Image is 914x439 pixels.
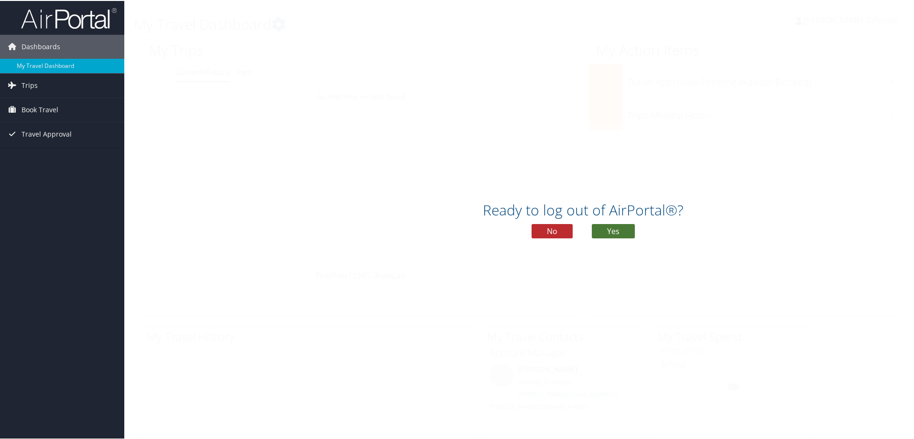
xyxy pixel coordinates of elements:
[532,223,573,237] button: No
[22,34,60,58] span: Dashboards
[21,6,117,29] img: airportal-logo.png
[22,121,72,145] span: Travel Approval
[22,97,58,121] span: Book Travel
[22,73,38,96] span: Trips
[592,223,635,237] button: Yes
